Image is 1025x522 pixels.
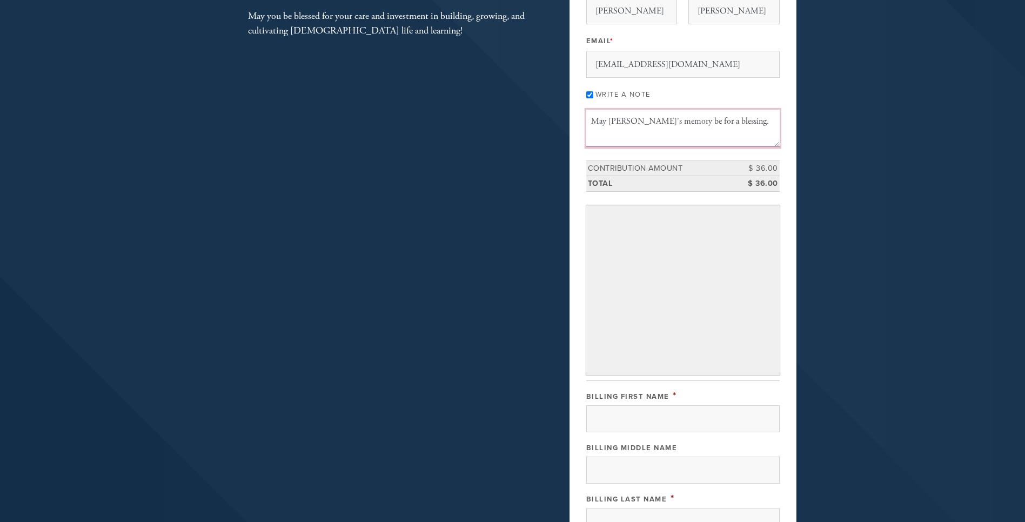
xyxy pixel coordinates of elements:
[588,208,778,373] iframe: Secure payment input frame
[586,160,731,176] td: Contribution Amount
[671,492,675,504] span: This field is required.
[586,392,669,401] label: Billing First Name
[731,176,780,192] td: $ 36.00
[586,176,731,192] td: Total
[610,37,614,45] span: This field is required.
[248,9,534,38] div: May you be blessed for your care and investment in building, growing, and cultivating [DEMOGRAPHI...
[595,90,651,99] label: Write a note
[586,495,667,504] label: Billing Last Name
[673,390,677,401] span: This field is required.
[586,36,614,46] label: Email
[586,444,678,452] label: Billing Middle Name
[731,160,780,176] td: $ 36.00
